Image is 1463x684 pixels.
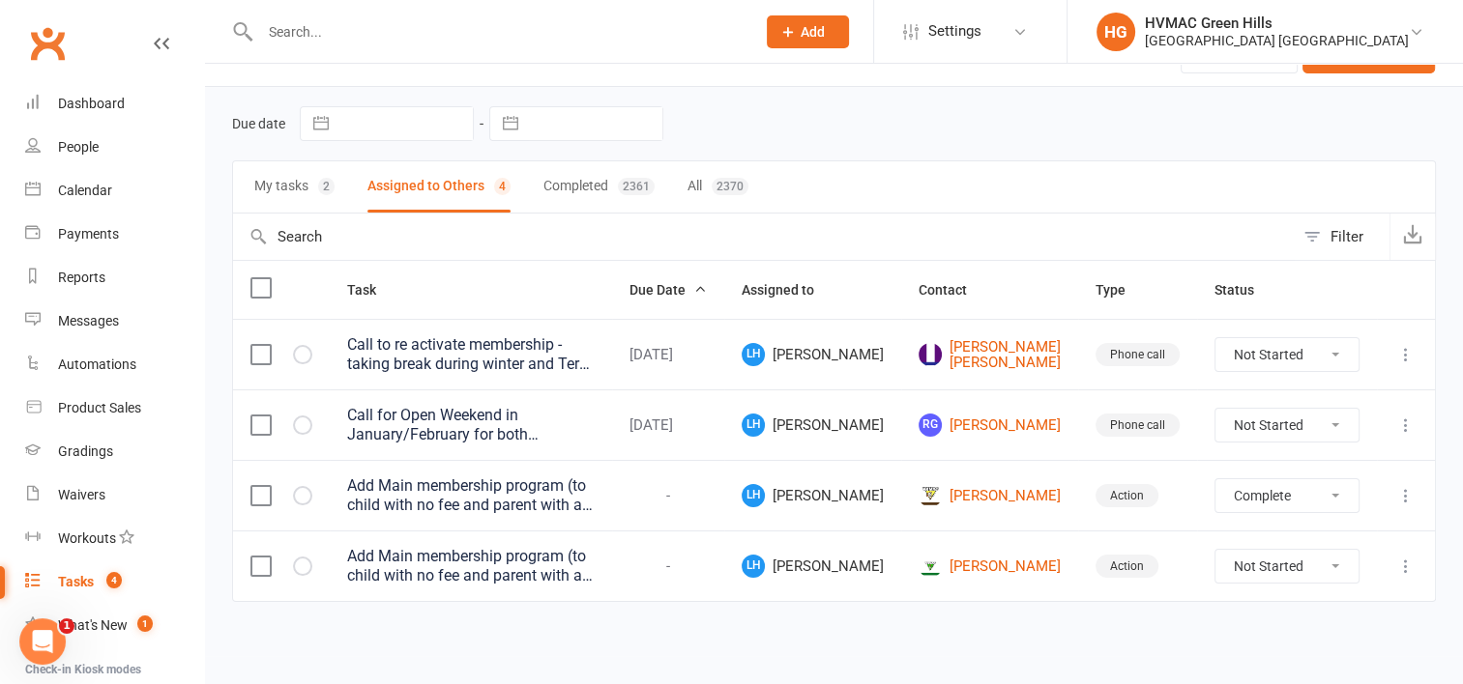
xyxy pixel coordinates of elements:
[347,335,595,374] div: Call to re activate membership - taking break during winter and Term 3
[928,10,981,53] span: Settings
[25,343,204,386] a: Automations
[367,161,511,213] button: Assigned to Others4
[919,555,1061,578] a: [PERSON_NAME]
[25,213,204,256] a: Payments
[919,343,942,366] img: Adam Megat Taufiq
[254,18,742,45] input: Search...
[254,161,335,213] button: My tasks2
[742,413,884,437] span: [PERSON_NAME]
[25,256,204,299] a: Reports
[1096,343,1180,366] div: Phone call
[742,484,765,507] span: LH
[629,347,707,363] div: [DATE]
[919,339,1061,371] a: [PERSON_NAME] [PERSON_NAME]
[919,555,942,578] img: Varadh Nair
[25,517,204,560] a: Workouts
[1096,484,1158,507] div: Action
[742,413,765,437] span: LH
[742,343,765,366] span: LH
[58,139,99,155] div: People
[347,278,397,301] button: Task
[742,484,884,507] span: [PERSON_NAME]
[58,443,113,459] div: Gradings
[919,484,942,507] img: Elijah Carr
[58,574,94,589] div: Tasks
[1145,14,1409,32] div: HVMAC Green Hills
[919,278,988,301] button: Contact
[58,270,105,285] div: Reports
[25,473,204,517] a: Waivers
[494,178,511,195] div: 4
[712,178,748,195] div: 2370
[58,530,116,546] div: Workouts
[58,356,136,372] div: Automations
[25,82,204,126] a: Dashboard
[629,282,707,298] span: Due Date
[629,558,707,575] div: -
[58,400,141,415] div: Product Sales
[25,386,204,430] a: Product Sales
[25,604,204,647] a: What's New1
[688,161,748,213] button: All2370
[347,476,595,515] div: Add Main membership program (to child with no fee and parent with all fee) Membership number Styl...
[1294,214,1390,260] button: Filter
[919,484,1061,507] a: [PERSON_NAME]
[742,282,835,298] span: Assigned to
[629,278,707,301] button: Due Date
[58,487,105,502] div: Waivers
[1214,278,1275,301] button: Status
[618,178,655,195] div: 2361
[347,282,397,298] span: Task
[25,430,204,473] a: Gradings
[58,617,128,633] div: What's New
[106,572,122,588] span: 4
[58,226,119,242] div: Payments
[742,555,884,578] span: [PERSON_NAME]
[58,183,112,198] div: Calendar
[742,343,884,366] span: [PERSON_NAME]
[1214,282,1275,298] span: Status
[1097,13,1135,51] div: HG
[742,555,765,578] span: LH
[347,547,595,585] div: Add Main membership program (to child with no fee and parent with all fee) Membership number Styl...
[1096,413,1180,437] div: Phone call
[919,282,988,298] span: Contact
[25,560,204,604] a: Tasks 4
[25,126,204,169] a: People
[232,116,285,131] label: Due date
[543,161,655,213] button: Completed2361
[25,299,204,343] a: Messages
[742,278,835,301] button: Assigned to
[629,488,707,504] div: -
[25,169,204,213] a: Calendar
[1096,282,1147,298] span: Type
[919,413,1061,437] a: RG[PERSON_NAME]
[137,615,153,632] span: 1
[58,313,119,328] div: Messages
[919,413,942,437] span: RG
[1096,555,1158,578] div: Action
[767,15,849,48] button: Add
[1145,32,1409,49] div: [GEOGRAPHIC_DATA] [GEOGRAPHIC_DATA]
[23,19,72,68] a: Clubworx
[1096,278,1147,301] button: Type
[801,24,825,40] span: Add
[59,618,74,634] span: 1
[347,406,595,444] div: Call for Open Weekend in January/February for both [PERSON_NAME] and [PERSON_NAME] as they are ke...
[58,96,125,111] div: Dashboard
[19,618,66,665] iframe: Intercom live chat
[629,417,707,434] div: [DATE]
[1331,225,1363,248] div: Filter
[233,214,1294,260] input: Search
[318,178,335,195] div: 2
